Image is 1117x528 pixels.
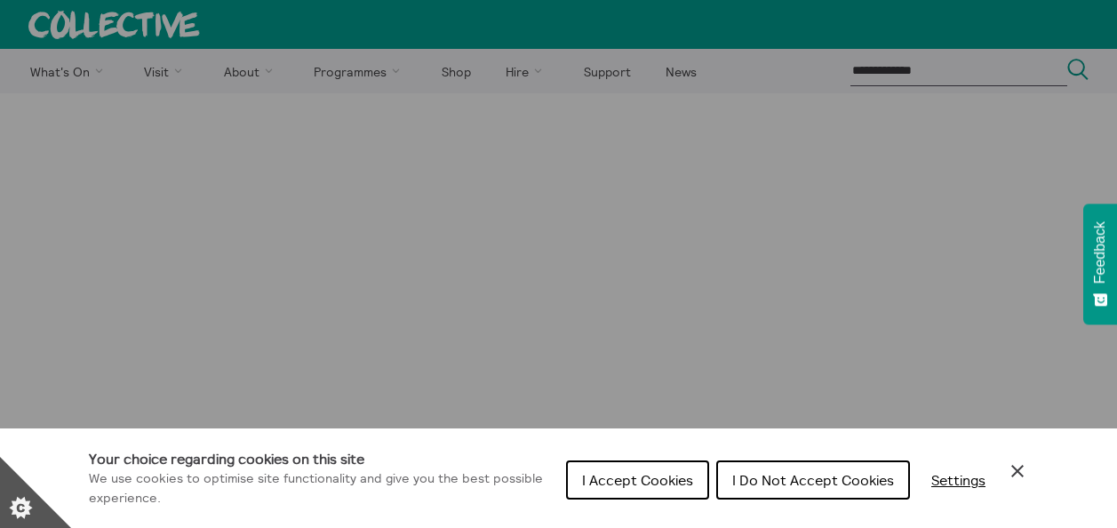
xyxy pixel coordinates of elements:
span: Settings [931,471,985,489]
h1: Your choice regarding cookies on this site [89,448,552,469]
p: We use cookies to optimise site functionality and give you the best possible experience. [89,469,552,508]
button: Feedback - Show survey [1083,204,1117,324]
button: Settings [917,462,1000,498]
button: Close Cookie Control [1007,460,1028,482]
button: I Do Not Accept Cookies [716,460,910,500]
span: I Do Not Accept Cookies [732,471,894,489]
button: I Accept Cookies [566,460,709,500]
span: Feedback [1092,221,1108,284]
span: I Accept Cookies [582,471,693,489]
